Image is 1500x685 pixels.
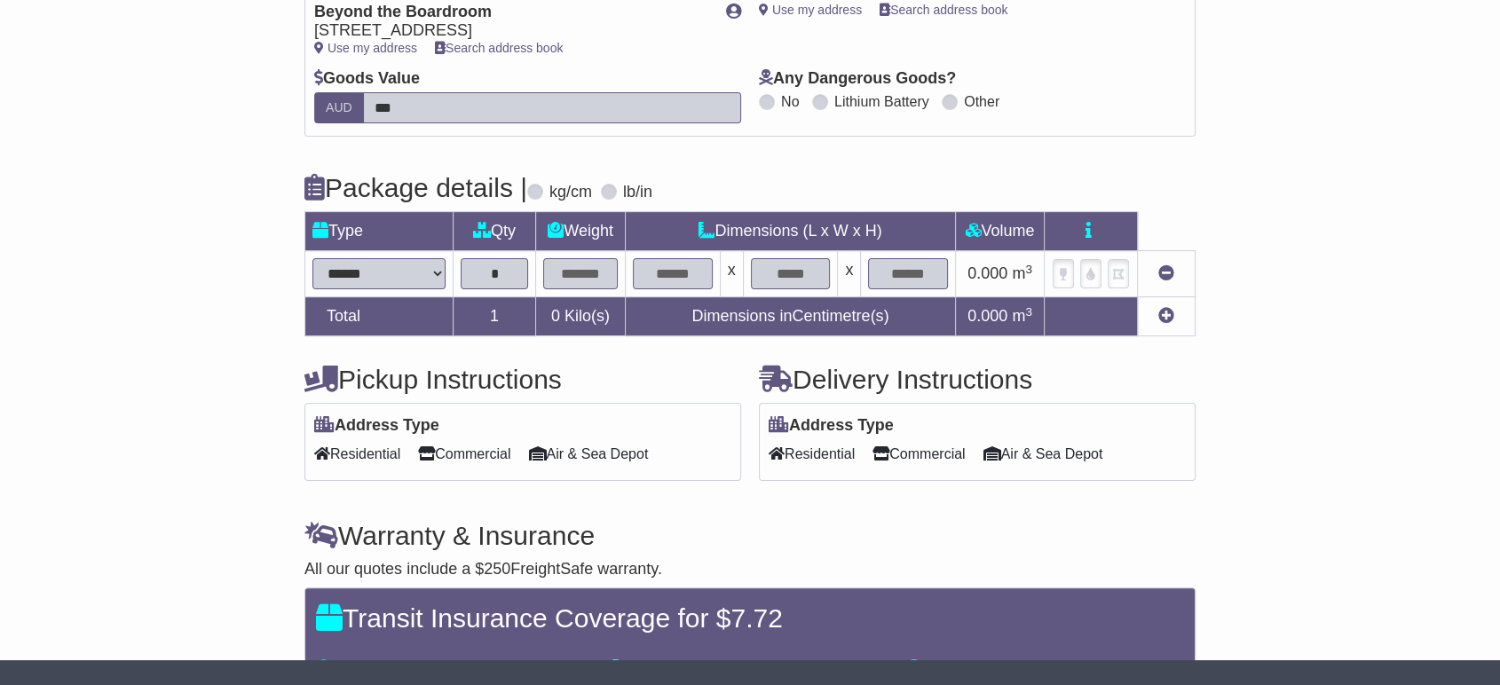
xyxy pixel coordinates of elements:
[1012,264,1032,282] span: m
[834,93,929,110] label: Lithium Battery
[304,521,1196,550] h4: Warranty & Insurance
[536,297,626,336] td: Kilo(s)
[967,264,1007,282] span: 0.000
[1158,307,1174,325] a: Add new item
[314,41,417,55] a: Use my address
[305,297,454,336] td: Total
[759,3,862,17] a: Use my address
[435,41,563,55] a: Search address book
[304,173,527,202] h4: Package details |
[316,603,1184,633] h4: Transit Insurance Coverage for $
[529,440,649,468] span: Air & Sea Depot
[872,440,965,468] span: Commercial
[759,69,956,89] label: Any Dangerous Goods?
[314,92,364,123] label: AUD
[536,212,626,251] td: Weight
[955,212,1044,251] td: Volume
[983,440,1103,468] span: Air & Sea Depot
[454,297,536,336] td: 1
[781,93,799,110] label: No
[314,69,420,89] label: Goods Value
[1158,264,1174,282] a: Remove this item
[625,212,955,251] td: Dimensions (L x W x H)
[720,251,743,297] td: x
[897,659,1193,679] div: If your package is stolen
[304,560,1196,579] div: All our quotes include a $ FreightSafe warranty.
[307,659,603,679] div: Loss of your package
[967,307,1007,325] span: 0.000
[314,3,708,22] div: Beyond the Boardroom
[314,21,708,41] div: [STREET_ADDRESS]
[625,297,955,336] td: Dimensions in Centimetre(s)
[314,440,400,468] span: Residential
[603,659,898,679] div: Damage to your package
[964,93,999,110] label: Other
[418,440,510,468] span: Commercial
[769,416,894,436] label: Address Type
[1025,263,1032,276] sup: 3
[838,251,861,297] td: x
[730,603,782,633] span: 7.72
[623,183,652,202] label: lb/in
[484,560,510,578] span: 250
[305,212,454,251] td: Type
[1012,307,1032,325] span: m
[880,3,1007,17] a: Search address book
[314,416,439,436] label: Address Type
[769,440,855,468] span: Residential
[1025,305,1032,319] sup: 3
[454,212,536,251] td: Qty
[551,307,560,325] span: 0
[304,365,741,394] h4: Pickup Instructions
[759,365,1196,394] h4: Delivery Instructions
[549,183,592,202] label: kg/cm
